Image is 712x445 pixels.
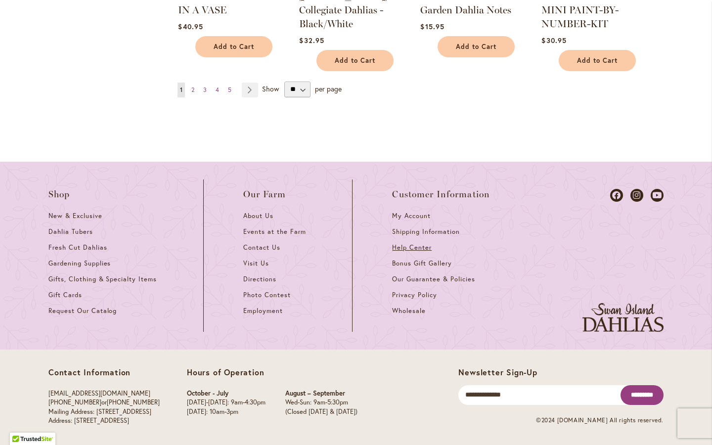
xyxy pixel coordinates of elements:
p: [DATE]: 10am-3pm [187,407,266,417]
a: [PHONE_NUMBER] [107,398,160,406]
span: per page [315,84,342,93]
span: 4 [216,86,219,93]
span: Help Center [392,243,432,252]
span: Employment [243,307,283,315]
span: 3 [203,86,207,93]
p: August – September [285,389,357,399]
p: Wed-Sun: 9am-5:30pm [285,398,357,407]
span: Events at the Farm [243,227,306,236]
a: Dahlias on Instagram [630,189,643,202]
span: Photo Contest [243,291,291,299]
p: October - July [187,389,266,399]
a: [EMAIL_ADDRESS][DOMAIN_NAME] [48,389,150,398]
span: $15.95 [420,22,444,31]
span: My Account [392,212,431,220]
p: Contact Information [48,367,160,377]
span: Contact Us [243,243,280,252]
span: $30.95 [541,36,566,45]
span: Request Our Catalog [48,307,117,315]
span: About Us [243,212,273,220]
span: ©2024 [DOMAIN_NAME] All rights reserved. [536,416,664,424]
span: Gardening Supplies [48,259,111,267]
span: Dahlia Tubers [48,227,93,236]
a: Dahlias on Facebook [610,189,623,202]
p: [DATE]-[DATE]: 9am-4:30pm [187,398,266,407]
span: Gift Cards [48,291,82,299]
button: Add to Cart [438,36,515,57]
span: Our Farm [243,189,286,199]
span: $40.95 [178,22,203,31]
p: or Mailing Address: [STREET_ADDRESS] Address: [STREET_ADDRESS] [48,389,160,426]
span: Show [262,84,279,93]
a: 5 [225,83,234,97]
span: Gifts, Clothing & Specialty Items [48,275,157,283]
button: Add to Cart [559,50,636,71]
p: (Closed [DATE] & [DATE]) [285,407,357,417]
a: Dahlias on Youtube [651,189,664,202]
span: Add to Cart [335,56,375,65]
span: Add to Cart [214,43,254,51]
span: Shipping Information [392,227,459,236]
a: 4 [213,83,222,97]
span: Visit Us [243,259,269,267]
span: Privacy Policy [392,291,437,299]
span: 5 [228,86,231,93]
a: 3 [201,83,209,97]
span: Bonus Gift Gallery [392,259,451,267]
span: Our Guarantee & Policies [392,275,475,283]
span: Customer Information [392,189,490,199]
button: Add to Cart [316,50,394,71]
span: Add to Cart [456,43,496,51]
a: [PHONE_NUMBER] [48,398,101,406]
span: Directions [243,275,276,283]
span: Newsletter Sign-Up [458,367,537,377]
span: Wholesale [392,307,426,315]
iframe: Launch Accessibility Center [7,410,35,438]
a: 2 [189,83,197,97]
p: Hours of Operation [187,367,357,377]
span: $32.95 [299,36,324,45]
span: New & Exclusive [48,212,102,220]
span: Add to Cart [577,56,618,65]
span: 1 [180,86,182,93]
span: 2 [191,86,194,93]
span: Fresh Cut Dahlias [48,243,107,252]
span: Shop [48,189,70,199]
button: Add to Cart [195,36,272,57]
